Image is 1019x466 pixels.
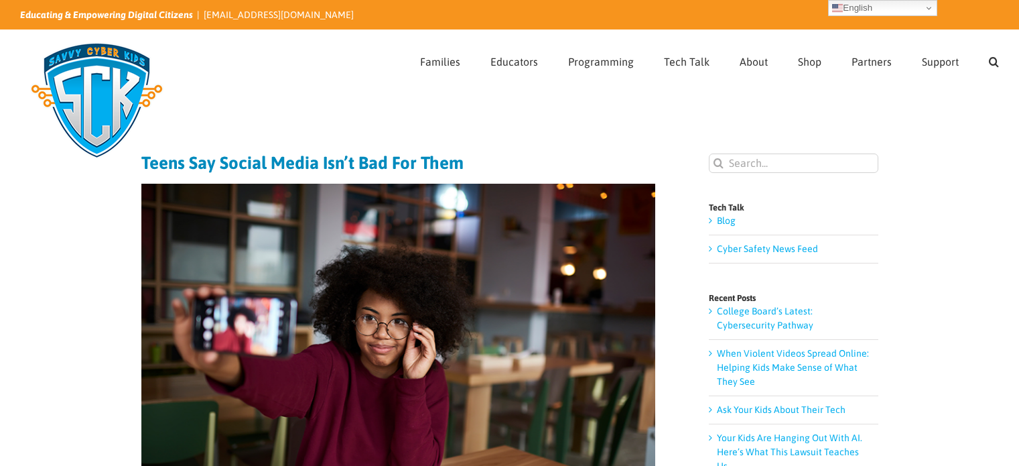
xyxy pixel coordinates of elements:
a: Support [922,30,959,89]
a: Cyber Safety News Feed [717,243,818,254]
a: About [740,30,768,89]
a: Tech Talk [664,30,709,89]
h4: Tech Talk [709,203,878,212]
img: Savvy Cyber Kids Logo [20,34,174,168]
img: en [832,3,843,13]
a: Partners [852,30,892,89]
a: College Board’s Latest: Cybersecurity Pathway [717,306,813,331]
a: Blog [717,215,736,226]
span: About [740,56,768,67]
span: Shop [798,56,821,67]
input: Search... [709,154,878,173]
span: Families [420,56,460,67]
span: Support [922,56,959,67]
span: Educators [490,56,538,67]
span: Tech Talk [664,56,709,67]
h4: Recent Posts [709,294,878,302]
a: [EMAIL_ADDRESS][DOMAIN_NAME] [204,9,354,20]
i: Educating & Empowering Digital Citizens [20,9,193,20]
a: Ask Your Kids About Their Tech [717,404,845,415]
h1: Teens Say Social Media Isn’t Bad For Them [141,154,655,172]
a: When Violent Videos Spread Online: Helping Kids Make Sense of What They See [717,348,869,387]
span: Programming [568,56,634,67]
a: Educators [490,30,538,89]
span: Partners [852,56,892,67]
nav: Main Menu [420,30,999,89]
a: Families [420,30,460,89]
a: Search [989,30,999,89]
a: Programming [568,30,634,89]
a: Shop [798,30,821,89]
input: Search [709,154,728,173]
